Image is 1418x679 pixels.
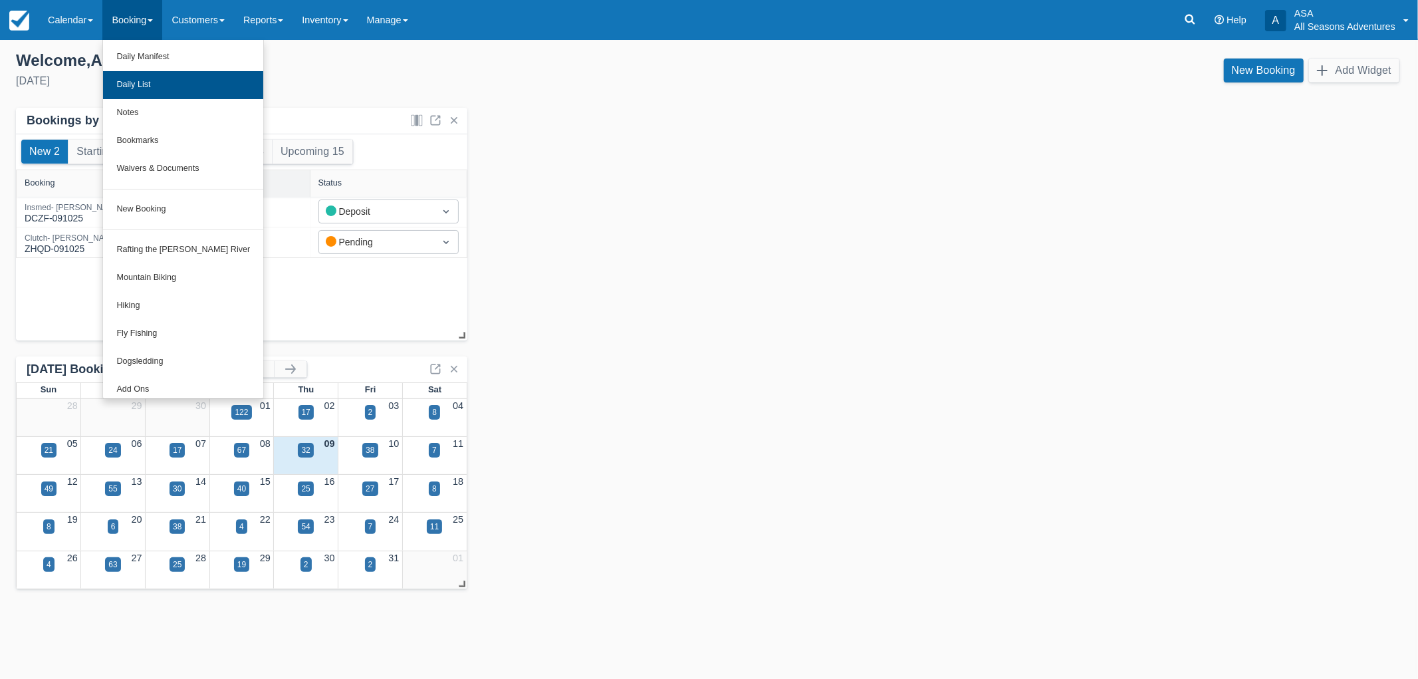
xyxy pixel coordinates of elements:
[365,384,376,394] span: Fri
[131,553,142,563] a: 27
[21,140,68,164] button: New 2
[273,140,352,164] button: Upcoming 15
[195,400,206,411] a: 30
[103,264,263,292] a: Mountain Biking
[432,444,437,456] div: 7
[366,483,374,495] div: 27
[304,559,308,571] div: 2
[324,400,335,411] a: 02
[235,406,248,418] div: 122
[388,553,399,563] a: 31
[1294,7,1395,20] p: ASA
[1224,59,1304,82] a: New Booking
[47,521,51,533] div: 8
[195,476,206,487] a: 14
[324,553,335,563] a: 30
[366,444,374,456] div: 38
[25,209,122,215] a: Insmed- [PERSON_NAME]DCZF-091025
[260,400,271,411] a: 01
[67,400,78,411] a: 28
[108,559,117,571] div: 63
[428,384,441,394] span: Sat
[237,444,246,456] div: 67
[45,444,53,456] div: 21
[9,11,29,31] img: checkfront-main-nav-mini-logo.png
[301,483,310,495] div: 25
[388,438,399,449] a: 10
[27,362,242,377] div: [DATE] Booking Calendar
[25,204,122,211] div: Insmed- [PERSON_NAME]
[68,140,131,164] button: Starting 1
[388,476,399,487] a: 17
[260,553,271,563] a: 29
[173,521,181,533] div: 38
[453,514,463,525] a: 25
[260,438,271,449] a: 08
[25,234,118,242] div: Clutch- [PERSON_NAME]
[195,438,206,449] a: 07
[41,384,57,394] span: Sun
[25,178,55,188] div: Booking
[173,444,181,456] div: 17
[388,400,399,411] a: 03
[103,376,263,404] a: Add Ons
[324,514,335,525] a: 23
[103,155,263,183] a: Waivers & Documents
[67,438,78,449] a: 05
[1215,15,1224,25] i: Help
[25,239,118,245] a: Clutch- [PERSON_NAME]ZHQD-091025
[368,406,373,418] div: 2
[439,205,453,218] span: Dropdown icon
[453,400,463,411] a: 04
[453,438,463,449] a: 11
[111,521,116,533] div: 6
[131,438,142,449] a: 06
[326,235,427,249] div: Pending
[326,204,427,219] div: Deposit
[103,320,263,348] a: Fly Fishing
[103,71,263,99] a: Daily List
[108,444,117,456] div: 24
[1294,20,1395,33] p: All Seasons Adventures
[103,292,263,320] a: Hiking
[103,196,263,223] a: New Booking
[103,43,263,71] a: Daily Manifest
[368,559,373,571] div: 2
[432,483,437,495] div: 8
[103,236,263,264] a: Rafting the [PERSON_NAME] River
[453,476,463,487] a: 18
[16,73,699,89] div: [DATE]
[25,234,118,256] div: ZHQD-091025
[324,476,335,487] a: 16
[67,553,78,563] a: 26
[324,438,335,449] a: 09
[237,559,246,571] div: 19
[131,400,142,411] a: 29
[25,204,122,225] div: DCZF-091025
[195,514,206,525] a: 21
[453,553,463,563] a: 01
[432,406,437,418] div: 8
[260,514,271,525] a: 22
[103,127,263,155] a: Bookmarks
[173,483,181,495] div: 30
[103,99,263,127] a: Notes
[131,514,142,525] a: 20
[195,553,206,563] a: 28
[103,348,263,376] a: Dogsledding
[67,476,78,487] a: 12
[108,483,117,495] div: 55
[102,40,264,399] ul: Booking
[298,384,314,394] span: Thu
[301,521,310,533] div: 54
[47,559,51,571] div: 4
[318,178,342,188] div: Status
[368,521,373,533] div: 7
[237,483,246,495] div: 40
[1309,59,1399,82] button: Add Widget
[45,483,53,495] div: 49
[388,514,399,525] a: 24
[301,444,310,456] div: 32
[16,51,699,70] div: Welcome , ASA !
[173,559,181,571] div: 25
